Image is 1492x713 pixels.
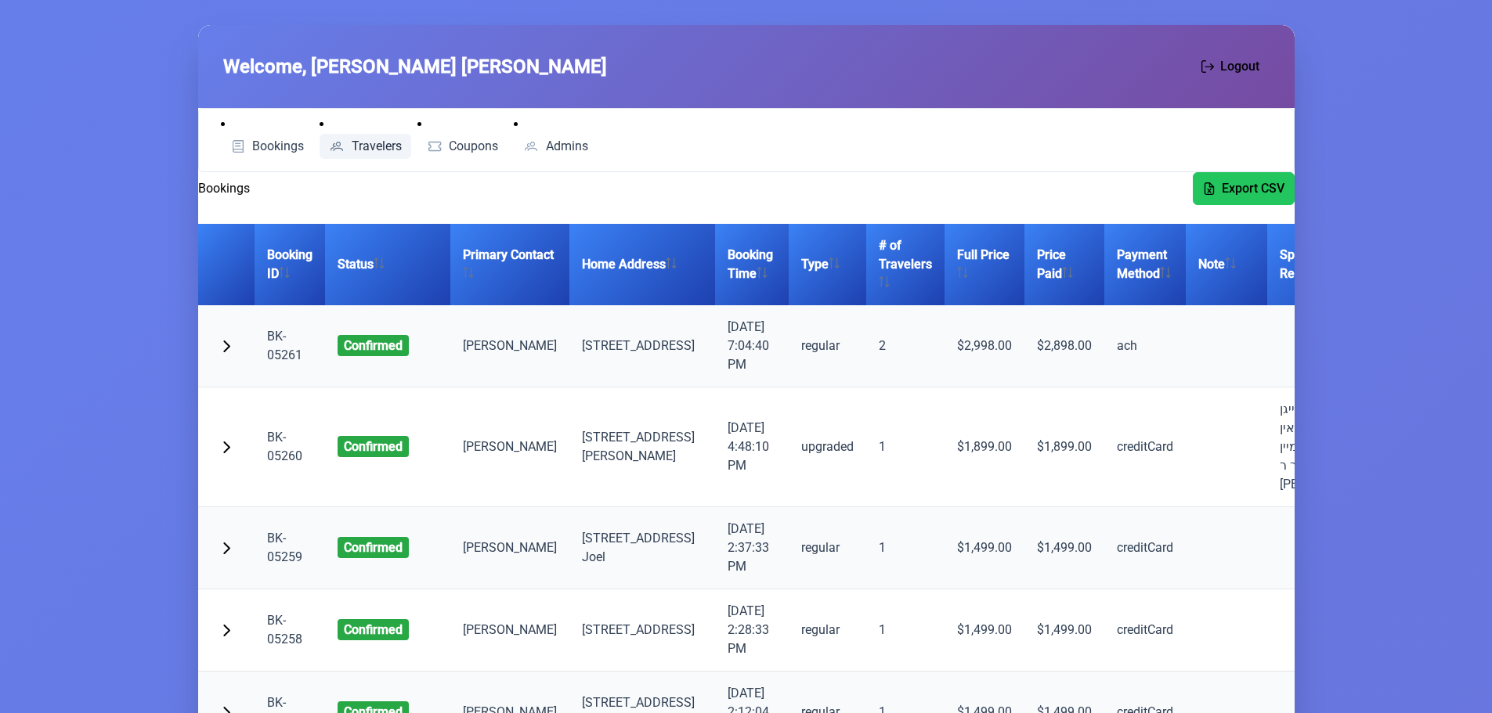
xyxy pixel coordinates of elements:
[866,507,945,589] td: 1
[450,224,569,305] th: Primary Contact
[1191,50,1270,83] button: Logout
[338,619,409,640] span: confirmed
[450,507,569,589] td: [PERSON_NAME]
[198,179,250,198] h2: Bookings
[221,134,314,159] a: Bookings
[569,589,715,672] td: [STREET_ADDRESS]
[267,329,302,362] a: BK-05261
[1267,387,1386,507] td: ביטע מיך לייגן אויב מעגליך אין איין דירה מיט מיין שווער ר' [PERSON_NAME]
[945,387,1024,507] td: $1,899.00
[267,531,302,564] a: BK-05259
[1186,224,1267,305] th: Note
[1104,305,1186,387] td: ach
[866,589,945,672] td: 1
[338,537,409,558] span: confirmed
[338,436,409,457] span: confirmed
[569,305,715,387] td: [STREET_ADDRESS]
[223,52,607,81] span: Welcome, [PERSON_NAME] [PERSON_NAME]
[866,305,945,387] td: 2
[866,224,945,305] th: # of Travelers
[1193,172,1295,205] button: Export CSV
[514,115,598,159] li: Admins
[267,430,302,463] a: BK-05260
[789,589,866,672] td: regular
[945,224,1024,305] th: Full Price
[255,224,325,305] th: Booking ID
[1024,589,1104,672] td: $1,499.00
[352,140,402,153] span: Travelers
[715,507,789,589] td: [DATE] 2:37:33 PM
[569,224,715,305] th: Home Address
[1024,305,1104,387] td: $2,898.00
[320,134,411,159] a: Travelers
[715,224,789,305] th: Booking Time
[945,589,1024,672] td: $1,499.00
[569,507,715,589] td: [STREET_ADDRESS] Joel
[945,507,1024,589] td: $1,499.00
[325,224,450,305] th: Status
[715,305,789,387] td: [DATE] 7:04:40 PM
[1024,507,1104,589] td: $1,499.00
[1104,507,1186,589] td: creditCard
[1104,589,1186,672] td: creditCard
[252,140,304,153] span: Bookings
[514,134,598,159] a: Admins
[789,224,866,305] th: Type
[320,115,411,159] li: Travelers
[338,335,409,356] span: confirmed
[945,305,1024,387] td: $2,998.00
[866,387,945,507] td: 1
[789,507,866,589] td: regular
[449,140,498,153] span: Coupons
[450,305,569,387] td: [PERSON_NAME]
[715,589,789,672] td: [DATE] 2:28:33 PM
[1220,57,1259,76] span: Logout
[1104,224,1186,305] th: Payment Method
[789,305,866,387] td: regular
[546,140,588,153] span: Admins
[450,589,569,672] td: [PERSON_NAME]
[789,387,866,507] td: upgraded
[1267,224,1386,305] th: Special Requests
[221,115,314,159] li: Bookings
[569,387,715,507] td: [STREET_ADDRESS] [PERSON_NAME]
[1104,387,1186,507] td: creditCard
[1222,179,1284,198] span: Export CSV
[267,613,302,646] a: BK-05258
[715,387,789,507] td: [DATE] 4:48:10 PM
[450,387,569,507] td: [PERSON_NAME]
[417,115,508,159] li: Coupons
[1024,387,1104,507] td: $1,899.00
[1024,224,1104,305] th: Price Paid
[417,134,508,159] a: Coupons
